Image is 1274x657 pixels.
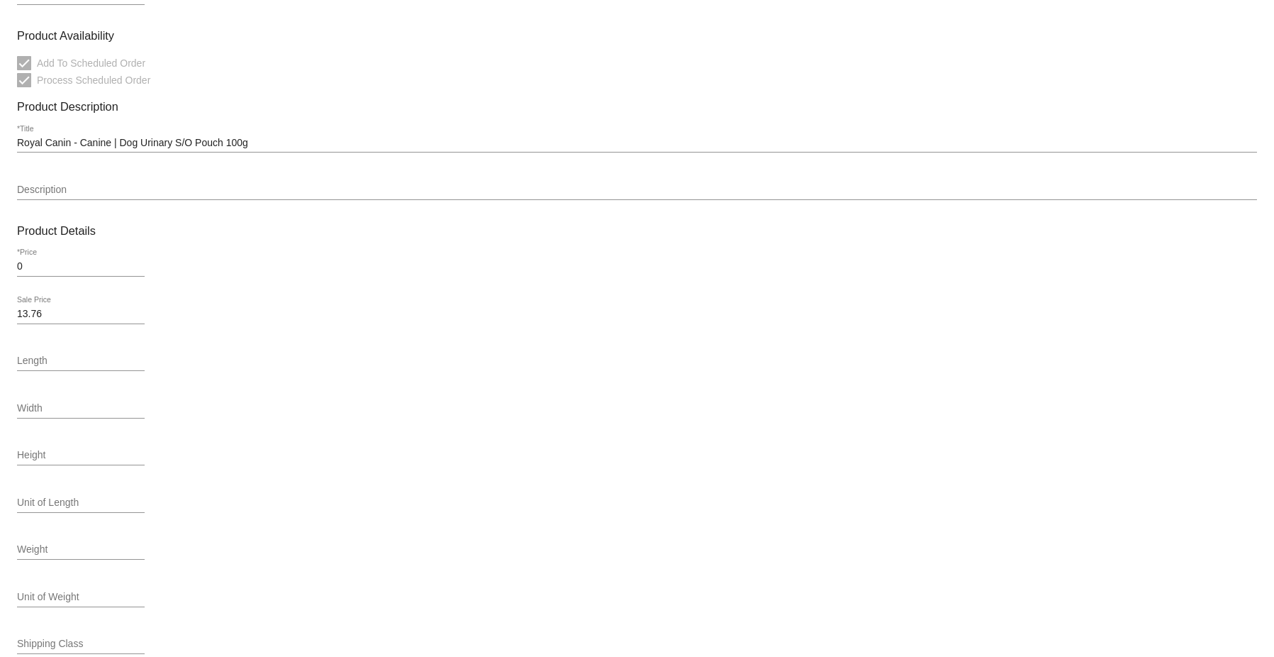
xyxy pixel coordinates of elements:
input: Width [17,403,145,414]
span: Process Scheduled Order [37,72,150,89]
input: Height [17,450,145,461]
input: Description [17,184,1257,196]
input: Unit of Weight [17,592,145,603]
input: Unit of Length [17,497,145,509]
h3: Product Details [17,224,1257,238]
input: *Price [17,261,145,272]
h3: Product Availability [17,29,1257,43]
h3: Product Description [17,100,1257,114]
input: *Title [17,138,1257,149]
input: Length [17,355,145,367]
input: Weight [17,544,145,556]
span: Add To Scheduled Order [37,55,145,72]
input: Shipping Class [17,639,145,650]
input: Sale Price [17,309,145,320]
